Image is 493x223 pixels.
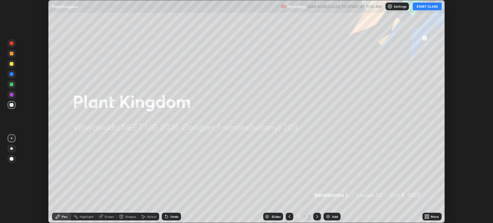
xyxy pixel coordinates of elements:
div: 2 [296,215,302,219]
button: START CLASS [413,3,442,10]
div: Add [332,215,338,218]
img: add-slide-button [325,214,331,219]
p: Settings [394,5,406,8]
img: recording.375f2c34.svg [281,4,286,9]
p: Plant Kingdom [52,4,78,9]
img: class-settings-icons [387,4,393,9]
div: Highlight [80,215,94,218]
div: Select [147,215,157,218]
div: Undo [170,215,178,218]
h5: WAS SCHEDULED TO START AT 11:30 AM [308,4,382,9]
div: 2 [307,214,311,219]
div: / [304,215,306,219]
div: Slides [272,215,281,218]
div: More [431,215,439,218]
div: Eraser [105,215,114,218]
p: Recording [287,4,305,9]
div: Shapes [125,215,136,218]
div: Pen [62,215,67,218]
